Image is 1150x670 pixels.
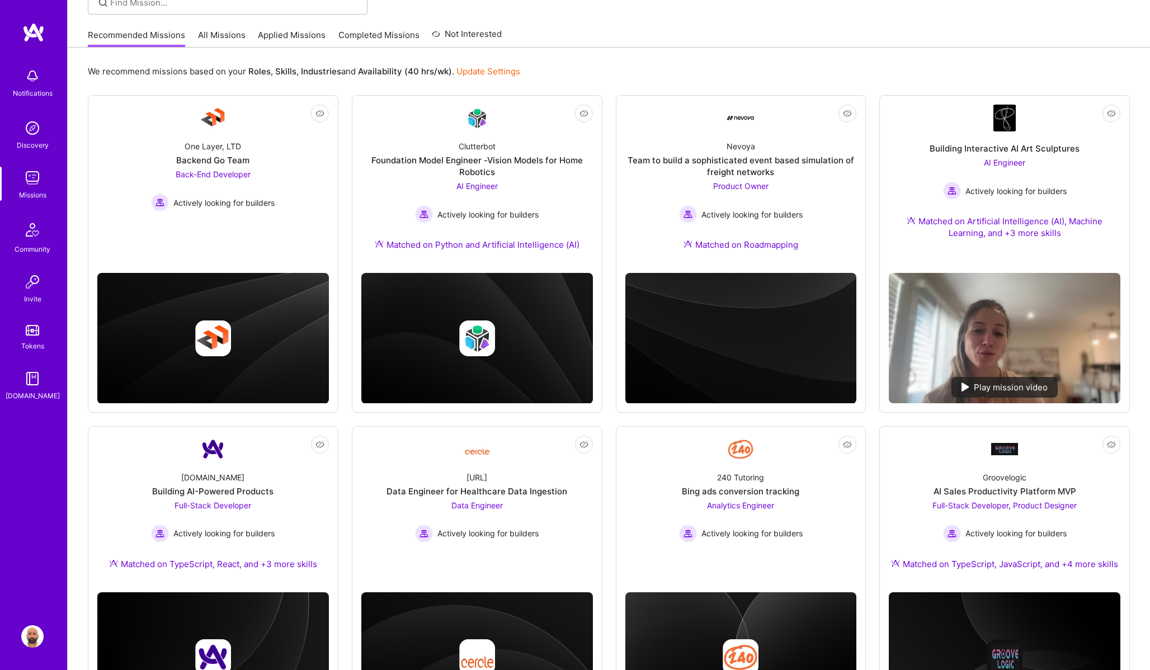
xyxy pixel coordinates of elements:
img: Company Logo [464,440,491,459]
img: Actively looking for builders [679,205,697,223]
img: logo [22,22,45,43]
span: Actively looking for builders [701,527,803,539]
a: Update Settings [456,66,520,77]
div: Clutterbot [459,140,496,152]
div: Bing ads conversion tracking [682,485,799,497]
div: Notifications [13,87,53,99]
div: [DOMAIN_NAME] [181,471,244,483]
img: Company Logo [993,105,1016,131]
b: Availability (40 hrs/wk) [358,66,452,77]
img: User Avatar [21,625,44,648]
img: Company Logo [727,436,754,463]
i: icon EyeClosed [1107,440,1116,449]
a: Company LogoNevoyaTeam to build a sophisticated event based simulation of freight networksProduct... [625,105,857,264]
img: Actively looking for builders [151,525,169,542]
div: Team to build a sophisticated event based simulation of freight networks [625,154,857,178]
i: icon EyeClosed [843,109,852,118]
img: play [962,383,969,391]
div: Invite [24,293,41,305]
img: guide book [21,367,44,390]
img: teamwork [21,167,44,189]
div: Building Interactive AI Art Sculptures [930,143,1080,154]
span: Back-End Developer [176,169,251,179]
div: Play mission video [951,377,1058,398]
img: Company Logo [727,116,754,120]
div: Matched on Roadmapping [684,239,798,251]
img: Actively looking for builders [151,194,169,211]
div: [URL] [466,471,487,483]
img: Company logo [723,320,758,356]
i: icon EyeClosed [579,440,588,449]
span: Actively looking for builders [701,209,803,220]
img: Invite [21,271,44,293]
div: Nevoya [727,140,755,152]
a: Applied Missions [258,29,326,48]
img: Ateam Purple Icon [907,216,916,225]
a: Recommended Missions [88,29,185,48]
i: icon EyeClosed [1107,109,1116,118]
img: No Mission [889,273,1120,403]
a: Company LogoBuilding Interactive AI Art SculpturesAI Engineer Actively looking for buildersActive... [889,105,1120,264]
div: Matched on TypeScript, JavaScript, and +4 more skills [891,558,1118,570]
img: Ateam Purple Icon [109,559,118,568]
a: User Avatar [18,625,46,648]
img: Community [19,216,46,243]
div: Data Engineer for Healthcare Data Ingestion [387,485,567,497]
div: Matched on Artificial Intelligence (AI), Machine Learning, and +3 more skills [889,215,1120,239]
b: Industries [301,66,341,77]
img: tokens [26,325,39,336]
img: Ateam Purple Icon [891,559,900,568]
span: Full-Stack Developer [175,501,251,510]
div: Matched on Python and Artificial Intelligence (AI) [375,239,579,251]
a: Not Interested [432,27,502,48]
b: Skills [275,66,296,77]
img: Actively looking for builders [943,182,961,200]
div: Tokens [21,340,44,352]
span: Actively looking for builders [437,209,539,220]
div: Community [15,243,50,255]
div: Building AI-Powered Products [152,485,274,497]
a: Company LogoGroovelogicAI Sales Productivity Platform MVPFull-Stack Developer, Product Designer A... [889,436,1120,583]
img: cover [361,273,593,404]
a: Completed Missions [338,29,420,48]
div: Backend Go Team [176,154,249,166]
div: Groovelogic [983,471,1026,483]
img: cover [97,273,329,404]
img: Company logo [459,320,495,356]
span: Actively looking for builders [965,185,1067,197]
div: Foundation Model Engineer -Vision Models for Home Robotics [361,154,593,178]
img: Actively looking for builders [679,525,697,542]
img: Actively looking for builders [943,525,961,542]
div: Missions [19,189,46,201]
div: Discovery [17,139,49,151]
p: We recommend missions based on your , , and . [88,65,520,77]
i: icon EyeClosed [579,109,588,118]
i: icon EyeClosed [315,440,324,449]
div: Matched on TypeScript, React, and +3 more skills [109,558,317,570]
img: bell [21,65,44,87]
a: All Missions [198,29,246,48]
div: [DOMAIN_NAME] [6,390,60,402]
a: Company Logo240 TutoringBing ads conversion trackingAnalytics Engineer Actively looking for build... [625,436,857,574]
span: AI Engineer [984,158,1025,167]
img: cover [625,273,857,404]
span: Product Owner [713,181,769,191]
b: Roles [248,66,271,77]
a: Company Logo[URL]Data Engineer for Healthcare Data IngestionData Engineer Actively looking for bu... [361,436,593,574]
div: AI Sales Productivity Platform MVP [934,485,1076,497]
a: Company LogoClutterbotFoundation Model Engineer -Vision Models for Home RoboticsAI Engineer Activ... [361,105,593,264]
img: Company Logo [200,436,227,463]
img: Actively looking for builders [415,525,433,542]
a: Company LogoOne Layer, LTDBackend Go TeamBack-End Developer Actively looking for buildersActively... [97,105,329,249]
span: Actively looking for builders [965,527,1067,539]
img: Company Logo [464,105,491,131]
span: Actively looking for builders [173,527,275,539]
span: Full-Stack Developer, Product Designer [932,501,1077,510]
i: icon EyeClosed [315,109,324,118]
img: Ateam Purple Icon [375,239,384,248]
span: AI Engineer [456,181,498,191]
span: Data Engineer [451,501,503,510]
span: Actively looking for builders [173,197,275,209]
img: Company Logo [991,443,1018,455]
a: Company Logo[DOMAIN_NAME]Building AI-Powered ProductsFull-Stack Developer Actively looking for bu... [97,436,329,583]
